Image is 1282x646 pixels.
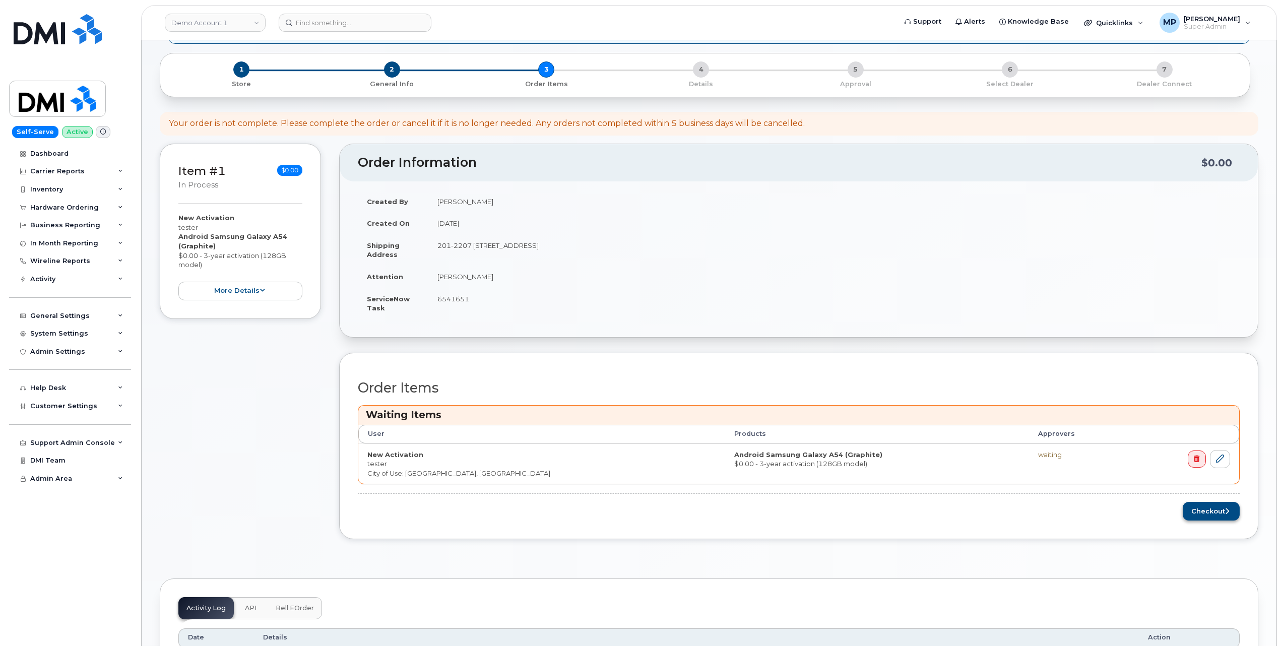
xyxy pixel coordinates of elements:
[913,17,941,27] span: Support
[428,212,1240,234] td: [DATE]
[725,443,1029,484] td: $0.00 - 3-year activation (128GB model)
[367,198,408,206] strong: Created By
[169,118,805,130] div: Your order is not complete. Please complete the order or cancel it if it is no longer needed. Any...
[428,234,1240,266] td: 201-2207 [STREET_ADDRESS]
[178,214,234,222] strong: New Activation
[358,443,725,484] td: tester City of Use: [GEOGRAPHIC_DATA], [GEOGRAPHIC_DATA]
[367,450,423,459] strong: New Activation
[948,12,992,32] a: Alerts
[367,219,410,227] strong: Created On
[178,282,302,300] button: more details
[1184,15,1240,23] span: [PERSON_NAME]
[964,17,985,27] span: Alerts
[428,266,1240,288] td: [PERSON_NAME]
[1183,502,1240,521] button: Checkout
[178,180,218,189] small: in process
[1184,23,1240,31] span: Super Admin
[428,288,1240,319] td: 6541651
[358,380,1240,396] h2: Order Items
[178,164,226,178] a: Item #1
[366,408,1232,422] h3: Waiting Items
[1029,425,1129,443] th: Approvers
[178,213,302,300] div: tester $0.00 - 3-year activation (128GB model)
[1077,13,1150,33] div: Quicklinks
[358,425,725,443] th: User
[233,61,249,78] span: 1
[276,604,314,612] span: Bell eOrder
[358,156,1201,170] h2: Order Information
[992,12,1076,32] a: Knowledge Base
[315,78,470,88] a: 2 General Info
[165,14,266,32] a: Demo Account 1
[428,190,1240,213] td: [PERSON_NAME]
[367,295,410,312] strong: ServiceNow Task
[367,241,400,259] strong: Shipping Address
[1201,153,1232,172] div: $0.00
[384,61,400,78] span: 2
[319,80,466,89] p: General Info
[178,232,287,250] strong: Android Samsung Galaxy A54 (Graphite)
[1038,450,1120,460] div: waiting
[1008,17,1069,27] span: Knowledge Base
[172,80,311,89] p: Store
[263,633,287,642] span: Details
[277,165,302,176] span: $0.00
[367,273,403,281] strong: Attention
[188,633,204,642] span: Date
[1096,19,1133,27] span: Quicklinks
[279,14,431,32] input: Find something...
[734,450,882,459] strong: Android Samsung Galaxy A54 (Graphite)
[1152,13,1258,33] div: Michael Partack
[1163,17,1176,29] span: MP
[898,12,948,32] a: Support
[245,604,257,612] span: API
[168,78,315,88] a: 1 Store
[725,425,1029,443] th: Products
